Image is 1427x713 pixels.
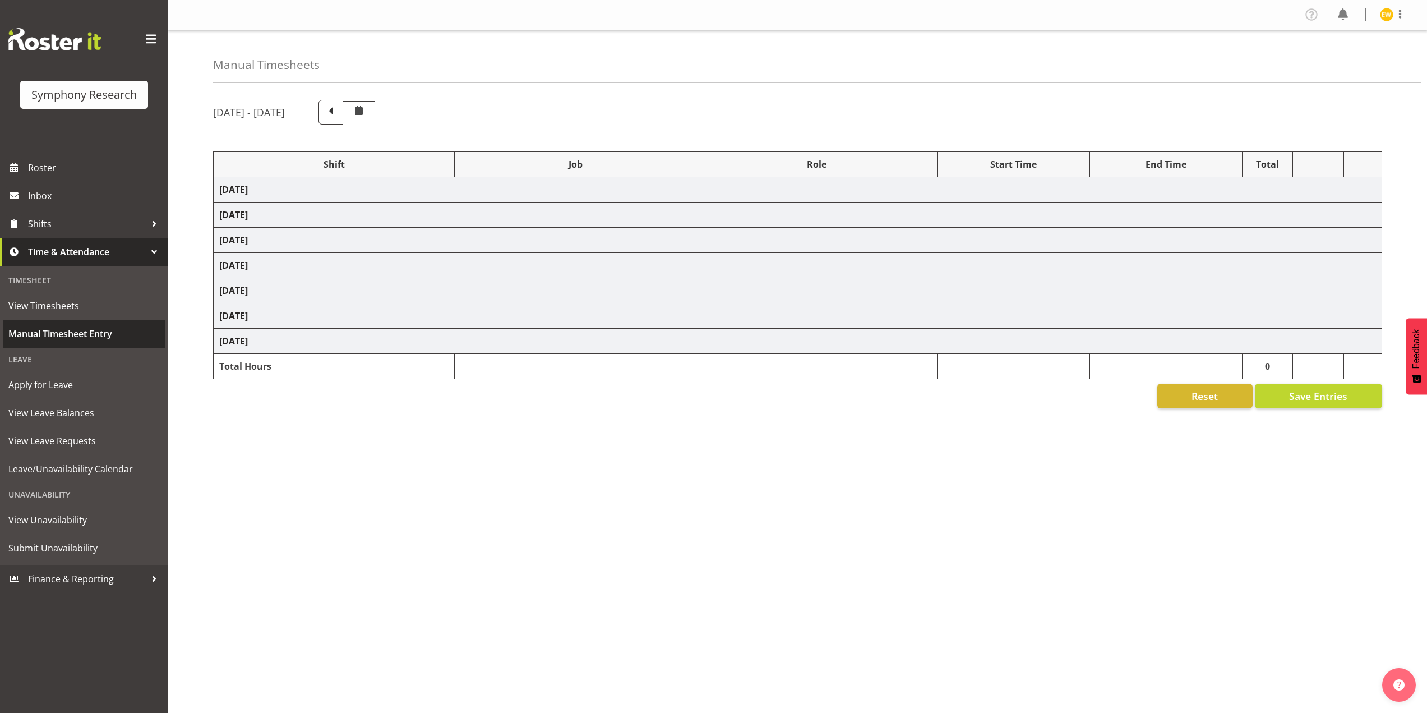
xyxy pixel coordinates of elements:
[8,376,160,393] span: Apply for Leave
[8,325,160,342] span: Manual Timesheet Entry
[3,320,165,348] a: Manual Timesheet Entry
[1192,389,1218,403] span: Reset
[214,177,1382,203] td: [DATE]
[1096,158,1236,171] div: End Time
[8,297,160,314] span: View Timesheets
[3,506,165,534] a: View Unavailability
[3,399,165,427] a: View Leave Balances
[28,243,146,260] span: Time & Attendance
[3,348,165,371] div: Leave
[214,278,1382,303] td: [DATE]
[1157,384,1253,408] button: Reset
[8,28,101,50] img: Rosterit website logo
[1411,329,1421,369] span: Feedback
[1406,318,1427,394] button: Feedback - Show survey
[8,433,160,449] span: View Leave Requests
[3,483,165,506] div: Unavailability
[214,253,1382,278] td: [DATE]
[3,427,165,455] a: View Leave Requests
[28,187,163,204] span: Inbox
[460,158,690,171] div: Job
[943,158,1084,171] div: Start Time
[8,461,160,477] span: Leave/Unavailability Calendar
[31,86,137,103] div: Symphony Research
[219,158,449,171] div: Shift
[3,292,165,320] a: View Timesheets
[214,329,1382,354] td: [DATE]
[213,58,320,71] h4: Manual Timesheets
[8,404,160,421] span: View Leave Balances
[3,534,165,562] a: Submit Unavailability
[28,571,146,587] span: Finance & Reporting
[1255,384,1382,408] button: Save Entries
[3,371,165,399] a: Apply for Leave
[1380,8,1393,21] img: enrica-walsh11863.jpg
[3,269,165,292] div: Timesheet
[214,228,1382,253] td: [DATE]
[702,158,931,171] div: Role
[214,354,455,379] td: Total Hours
[8,540,160,556] span: Submit Unavailability
[1289,389,1347,403] span: Save Entries
[8,512,160,528] span: View Unavailability
[1393,679,1405,691] img: help-xxl-2.png
[1248,158,1287,171] div: Total
[214,303,1382,329] td: [DATE]
[28,215,146,232] span: Shifts
[1242,354,1293,379] td: 0
[28,159,163,176] span: Roster
[213,106,285,118] h5: [DATE] - [DATE]
[3,455,165,483] a: Leave/Unavailability Calendar
[214,203,1382,228] td: [DATE]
